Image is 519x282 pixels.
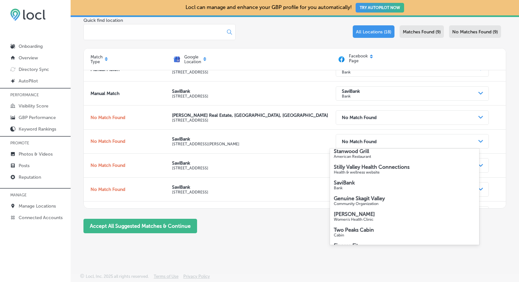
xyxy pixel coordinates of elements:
strong: SaviBank [342,89,360,94]
p: No Match Found [91,163,125,168]
p: Keyword Rankings [19,126,56,132]
span: No Matches Found (9) [452,29,498,35]
p: Posts [19,163,30,168]
p: [STREET_ADDRESS] [172,94,335,98]
strong: No Match Found [342,115,376,120]
p: Overview [19,55,38,61]
button: TRY AUTOPILOT NOW [356,3,404,13]
strong: Two Peaks Cabin [334,227,374,233]
p: [STREET_ADDRESS] [172,190,335,194]
p: Bank [334,186,475,190]
p: [STREET_ADDRESS] [172,118,335,123]
p: AutoPilot [19,78,38,84]
p: [STREET_ADDRESS] [172,166,335,170]
p: Women's Health Clinic [334,217,475,222]
p: Community Organization [334,201,475,206]
p: Visibility Score [19,103,48,109]
p: [PERSON_NAME] Real Estate, [GEOGRAPHIC_DATA], [GEOGRAPHIC_DATA] [172,113,335,118]
p: SaviBank [172,136,335,142]
p: Facebook Page [349,54,368,65]
strong: Genuine Skagit Valley [334,195,385,201]
strong: Stilly Valley Health Connections [334,164,410,170]
p: No Match Found [91,115,125,120]
p: American Restaurant [334,154,475,159]
p: Bank [342,94,360,98]
strong: SaviBank [334,180,355,186]
img: 6efc1275baa40be7c98c3b36c6bfde44.png [10,8,46,21]
strong: Finesse Fit [334,243,358,249]
p: Cabin [334,233,475,237]
p: No Match Found [91,139,125,144]
p: SaviBank [172,89,335,94]
p: Onboarding [19,44,43,49]
p: [STREET_ADDRESS] [172,70,335,74]
p: GBP Performance [19,115,56,120]
p: SaviBank [172,160,335,166]
p: Manual Match [91,91,119,96]
p: Directory Sync [19,67,49,72]
p: Connected Accounts [19,215,63,220]
a: Privacy Policy [183,274,210,282]
p: SaviBank [172,184,335,190]
strong: Stanwood Grill [334,148,369,154]
button: Accept All Suggested Matches & Continue [83,219,197,233]
strong: No Match Found [342,139,376,144]
a: Terms of Use [154,274,178,282]
p: Photos & Videos [19,151,53,157]
p: Reputation [19,175,41,180]
span: All Locations (18) [356,29,391,35]
label: Quick find location [83,18,236,23]
p: Google Location [184,55,201,64]
p: Match Type [91,55,103,64]
strong: [PERSON_NAME] [334,211,375,217]
p: Manage Locations [19,203,56,209]
p: No Match Found [91,187,125,192]
span: Matches Found (9) [403,29,441,35]
p: Locl, Inc. 2025 all rights reserved. [86,274,149,279]
p: [STREET_ADDRESS][PERSON_NAME] [172,142,335,146]
p: Health & wellness website [334,170,475,175]
p: Bank [342,70,360,74]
